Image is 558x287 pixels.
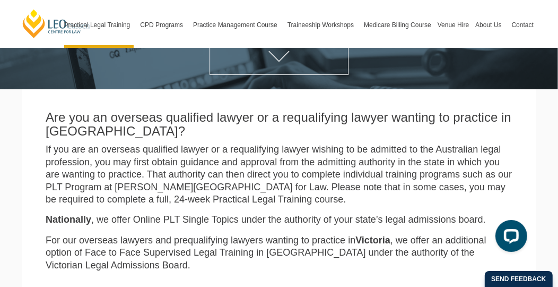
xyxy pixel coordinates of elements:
[472,2,508,48] a: About Us
[434,2,472,48] a: Venue Hire
[361,2,434,48] a: Medicare Billing Course
[355,235,390,246] strong: Victoria
[284,2,361,48] a: Traineeship Workshops
[487,216,531,260] iframe: LiveChat chat widget
[190,2,284,48] a: Practice Management Course
[137,2,190,48] a: CPD Programs
[509,2,537,48] a: Contact
[46,214,512,226] p: , we offer Online PLT Single Topics under the authority of your state’s legal admissions board.
[46,234,512,272] p: For our overseas lawyers and prequalifying lawyers wanting to practice in , we offer an additiona...
[21,9,92,39] a: [PERSON_NAME] Centre for Law
[46,111,512,139] h2: Are you an overseas qualified lawyer or a requalifying lawyer wanting to practice in [GEOGRAPHIC_...
[46,214,91,225] strong: Nationally
[61,2,137,48] a: Practical Legal Training
[46,143,512,206] p: If you are an overseas qualified lawyer or a requalifying lawyer wishing to be admitted to the Au...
